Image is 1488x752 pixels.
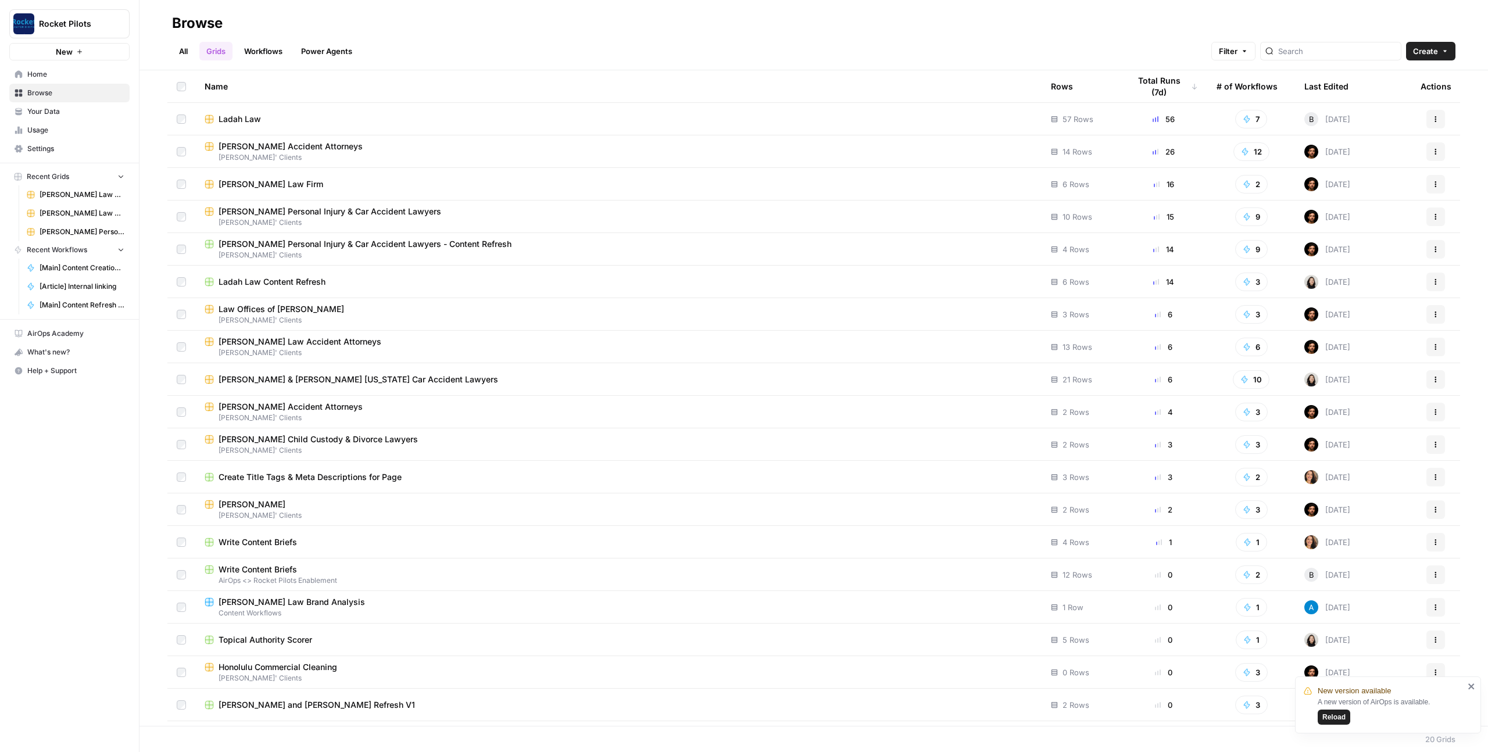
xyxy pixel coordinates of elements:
div: 6 [1129,341,1198,353]
span: Create Title Tags & Meta Descriptions for Page [219,471,402,483]
div: Actions [1421,70,1451,102]
a: Topical Authority Scorer [205,634,1032,646]
span: Ladah Law Content Refresh [219,276,325,288]
img: wt756mygx0n7rybn42vblmh42phm [1304,177,1318,191]
span: Recent Workflows [27,245,87,255]
span: Usage [27,125,124,135]
div: 56 [1129,113,1198,125]
a: [PERSON_NAME] Personal Injury & Car Accident Lawyers - Content Refresh[PERSON_NAME]' Clients [205,238,1032,260]
span: 13 Rows [1063,341,1092,353]
span: [PERSON_NAME]' Clients [205,152,1032,163]
a: [PERSON_NAME] Law Firm [205,178,1032,190]
span: AirOps Academy [27,328,124,339]
span: [Article] Internal linking [40,281,124,292]
a: [PERSON_NAME] Accident Attorneys[PERSON_NAME]' Clients [205,401,1032,423]
span: [PERSON_NAME] Law Accident Attorneys [219,336,381,348]
span: 6 Rows [1063,276,1089,288]
button: 12 [1233,142,1269,161]
div: 3 [1129,471,1198,483]
button: 6 [1235,338,1268,356]
button: 3 [1235,273,1268,291]
span: Home [27,69,124,80]
img: wt756mygx0n7rybn42vblmh42phm [1304,145,1318,159]
img: wt756mygx0n7rybn42vblmh42phm [1304,438,1318,452]
button: Help + Support [9,361,130,380]
span: Write Content Briefs [219,536,297,548]
a: [PERSON_NAME] & [PERSON_NAME] [US_STATE] Car Accident Lawyers [205,374,1032,385]
div: [DATE] [1304,275,1350,289]
a: Your Data [9,102,130,121]
span: 21 Rows [1063,374,1092,385]
button: New [9,43,130,60]
a: Grids [199,42,233,60]
div: What's new? [10,343,129,361]
span: Recent Grids [27,171,69,182]
div: Total Runs (7d) [1129,70,1198,102]
button: Reload [1318,710,1350,725]
span: 2 Rows [1063,504,1089,515]
button: Create [1406,42,1455,60]
img: wt756mygx0n7rybn42vblmh42phm [1304,210,1318,224]
span: 2 Rows [1063,406,1089,418]
div: 0 [1129,569,1198,581]
a: [PERSON_NAME] and [PERSON_NAME] Refresh V1 [205,699,1032,711]
button: Filter [1211,42,1255,60]
div: 6 [1129,309,1198,320]
span: [PERSON_NAME] Law Accident Attorneys [40,189,124,200]
a: Workflows [237,42,289,60]
div: 14 [1129,276,1198,288]
span: Content Workflows [205,608,1032,618]
span: [PERSON_NAME]' Clients [205,510,1032,521]
span: [PERSON_NAME]' Clients [205,348,1032,358]
span: 10 Rows [1063,211,1092,223]
button: 9 [1235,207,1268,226]
button: Recent Grids [9,168,130,185]
span: New [56,46,73,58]
a: [Main] Content Refresh Article [22,296,130,314]
a: Ladah Law Content Refresh [205,276,1032,288]
div: [DATE] [1304,405,1350,419]
div: Last Edited [1304,70,1348,102]
span: 57 Rows [1063,113,1093,125]
a: All [172,42,195,60]
span: [PERSON_NAME]' Clients [205,673,1032,683]
span: [PERSON_NAME] Accident Attorneys [219,401,363,413]
a: Write Content Briefs [205,536,1032,548]
span: Reload [1322,712,1346,722]
button: 2 [1235,175,1268,194]
div: [DATE] [1304,470,1350,484]
div: [DATE] [1304,210,1350,224]
div: Name [205,70,1032,102]
div: 6 [1129,374,1198,385]
div: [DATE] [1304,112,1350,126]
span: [PERSON_NAME]' Clients [205,217,1032,228]
a: Law Offices of [PERSON_NAME][PERSON_NAME]' Clients [205,303,1032,325]
div: 1 [1129,536,1198,548]
span: [PERSON_NAME]' Clients [205,315,1032,325]
span: 5 Rows [1063,634,1089,646]
img: s97njzuoxvuhx495axgpmnahud50 [1304,470,1318,484]
img: s97njzuoxvuhx495axgpmnahud50 [1304,535,1318,549]
div: [DATE] [1304,503,1350,517]
span: Rocket Pilots [39,18,109,30]
a: [PERSON_NAME] Law Accident Attorneys[PERSON_NAME]' Clients [205,336,1032,358]
span: [PERSON_NAME] Accident Attorneys [219,141,363,152]
img: wt756mygx0n7rybn42vblmh42phm [1304,665,1318,679]
button: 3 [1235,403,1268,421]
span: 0 Rows [1063,667,1089,678]
img: wt756mygx0n7rybn42vblmh42phm [1304,307,1318,321]
span: Honolulu Commercial Cleaning [219,661,337,673]
span: Topical Authority Scorer [219,634,312,646]
div: [DATE] [1304,307,1350,321]
span: [PERSON_NAME] Law Firm [219,178,323,190]
span: Filter [1219,45,1237,57]
a: [PERSON_NAME] Personal Injury & Car Accident Lawyers[PERSON_NAME]' Clients [205,206,1032,228]
button: 3 [1235,696,1268,714]
span: New version available [1318,685,1391,697]
a: [PERSON_NAME] Law Accident Attorneys [22,185,130,204]
div: 0 [1129,601,1198,613]
div: [DATE] [1304,145,1350,159]
span: Your Data [27,106,124,117]
span: Settings [27,144,124,154]
button: 2 [1235,565,1268,584]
